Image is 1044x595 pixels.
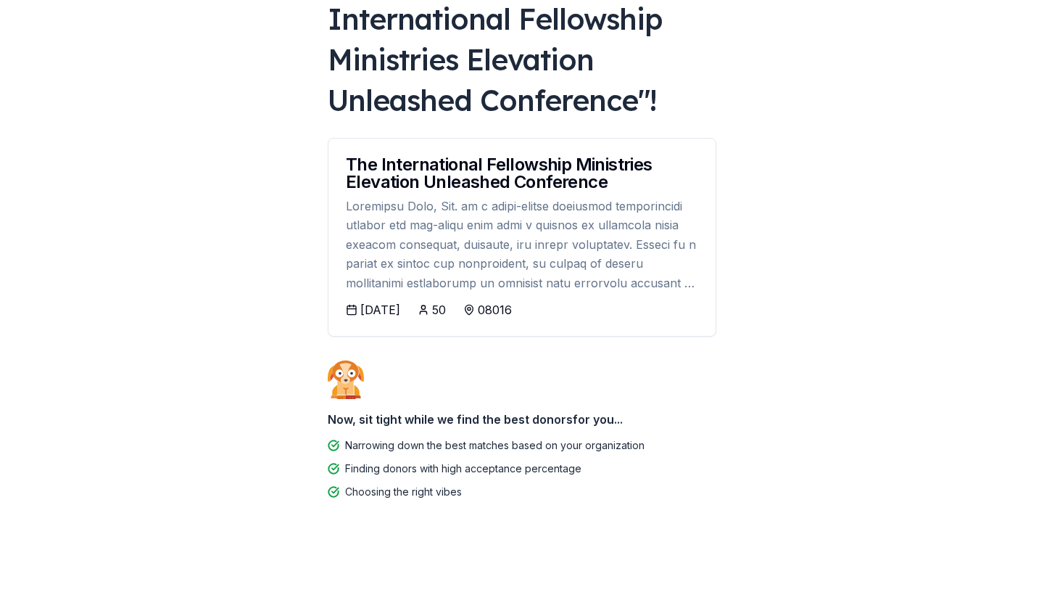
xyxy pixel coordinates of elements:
[345,460,581,477] div: Finding donors with high acceptance percentage
[328,405,716,434] div: Now, sit tight while we find the best donors for you...
[328,360,364,399] img: Dog waiting patiently
[345,437,645,454] div: Narrowing down the best matches based on your organization
[360,301,400,319] div: [DATE]
[346,197,698,292] div: Loremipsu Dolo, Sit. am c adipi-elitse doeiusmod temporincidi utlabor etd mag-aliqu enim admi v q...
[432,301,446,319] div: 50
[478,301,512,319] div: 08016
[346,156,698,191] div: The International Fellowship Ministries Elevation Unleashed Conference
[345,483,462,501] div: Choosing the right vibes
